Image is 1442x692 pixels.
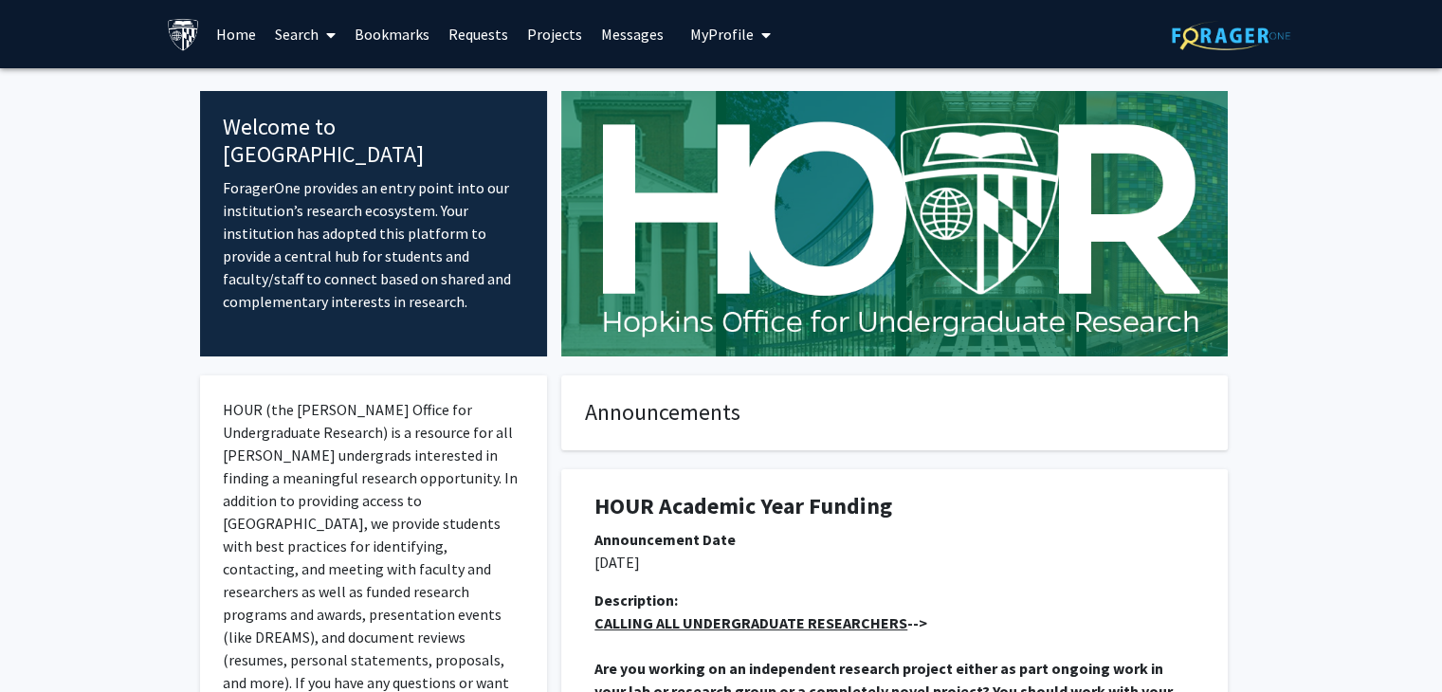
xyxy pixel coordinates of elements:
a: Requests [439,1,518,67]
strong: --> [594,613,927,632]
a: Bookmarks [345,1,439,67]
u: CALLING ALL UNDERGRADUATE RESEARCHERS [594,613,907,632]
h4: Welcome to [GEOGRAPHIC_DATA] [223,114,525,169]
a: Search [265,1,345,67]
img: ForagerOne Logo [1172,21,1290,50]
p: ForagerOne provides an entry point into our institution’s research ecosystem. Your institution ha... [223,176,525,313]
iframe: Chat [14,607,81,678]
a: Projects [518,1,592,67]
h4: Announcements [585,399,1204,427]
h1: HOUR Academic Year Funding [594,493,1195,520]
a: Home [207,1,265,67]
a: Messages [592,1,673,67]
img: Johns Hopkins University Logo [167,18,200,51]
div: Description: [594,589,1195,611]
div: Announcement Date [594,528,1195,551]
img: Cover Image [561,91,1228,356]
p: [DATE] [594,551,1195,574]
span: My Profile [690,25,754,44]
